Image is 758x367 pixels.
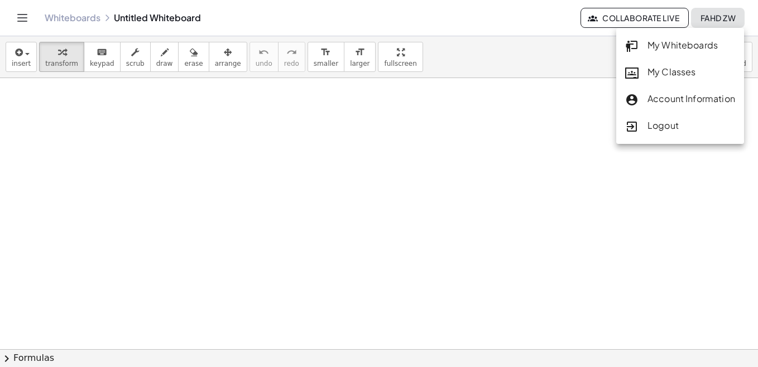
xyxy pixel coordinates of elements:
[625,92,735,107] div: Account Information
[284,60,299,67] span: redo
[314,60,338,67] span: smaller
[278,42,305,72] button: redoredo
[344,42,376,72] button: format_sizelarger
[156,60,173,67] span: draw
[97,46,107,59] i: keyboard
[616,32,744,59] a: My Whiteboards
[90,60,114,67] span: keypad
[45,60,78,67] span: transform
[350,60,370,67] span: larger
[215,60,241,67] span: arrange
[84,42,121,72] button: keyboardkeypad
[120,42,151,72] button: scrub
[581,8,689,28] button: Collaborate Live
[12,60,31,67] span: insert
[308,42,344,72] button: format_sizesmaller
[625,38,735,53] div: My Whiteboards
[6,42,37,72] button: insert
[384,60,416,67] span: fullscreen
[178,42,209,72] button: erase
[250,42,279,72] button: undoundo
[150,42,179,72] button: draw
[320,46,331,59] i: format_size
[126,60,145,67] span: scrub
[700,13,736,23] span: Fahd Zw
[13,9,31,27] button: Toggle navigation
[625,119,735,133] div: Logout
[616,59,744,86] a: My Classes
[691,8,745,28] button: Fahd Zw
[354,46,365,59] i: format_size
[184,60,203,67] span: erase
[209,42,247,72] button: arrange
[256,60,272,67] span: undo
[39,42,84,72] button: transform
[258,46,269,59] i: undo
[286,46,297,59] i: redo
[590,13,679,23] span: Collaborate Live
[378,42,423,72] button: fullscreen
[45,12,100,23] a: Whiteboards
[625,65,735,80] div: My Classes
